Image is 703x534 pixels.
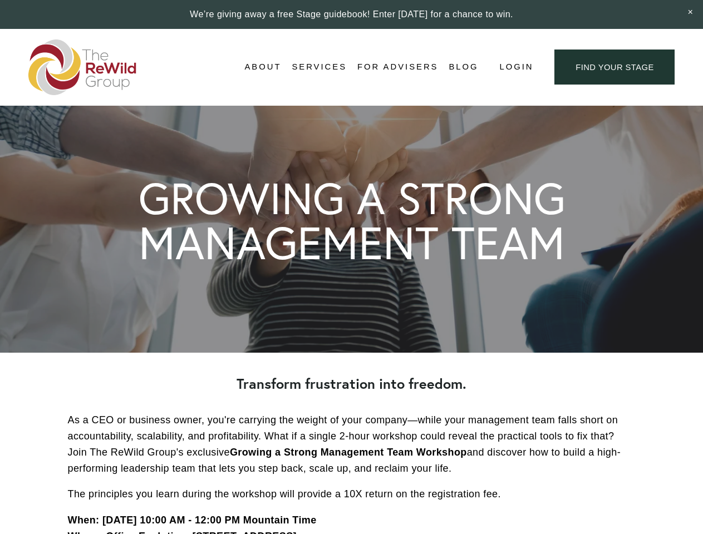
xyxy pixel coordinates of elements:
[357,59,438,76] a: For Advisers
[139,176,566,220] h1: GROWING A STRONG
[68,412,636,476] p: As a CEO or business owner, you're carrying the weight of your company—while your management team...
[292,59,347,76] a: folder dropdown
[244,60,281,75] span: About
[449,59,478,76] a: Blog
[230,447,467,458] strong: Growing a Strong Management Team Workshop
[554,50,675,85] a: find your stage
[237,374,466,393] strong: Transform frustration into freedom.
[68,486,636,502] p: The principles you learn during the workshop will provide a 10X return on the registration fee.
[139,220,565,265] h1: MANAGEMENT TEAM
[68,515,100,526] strong: When:
[28,39,137,95] img: The ReWild Group
[244,59,281,76] a: folder dropdown
[499,60,533,75] a: Login
[292,60,347,75] span: Services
